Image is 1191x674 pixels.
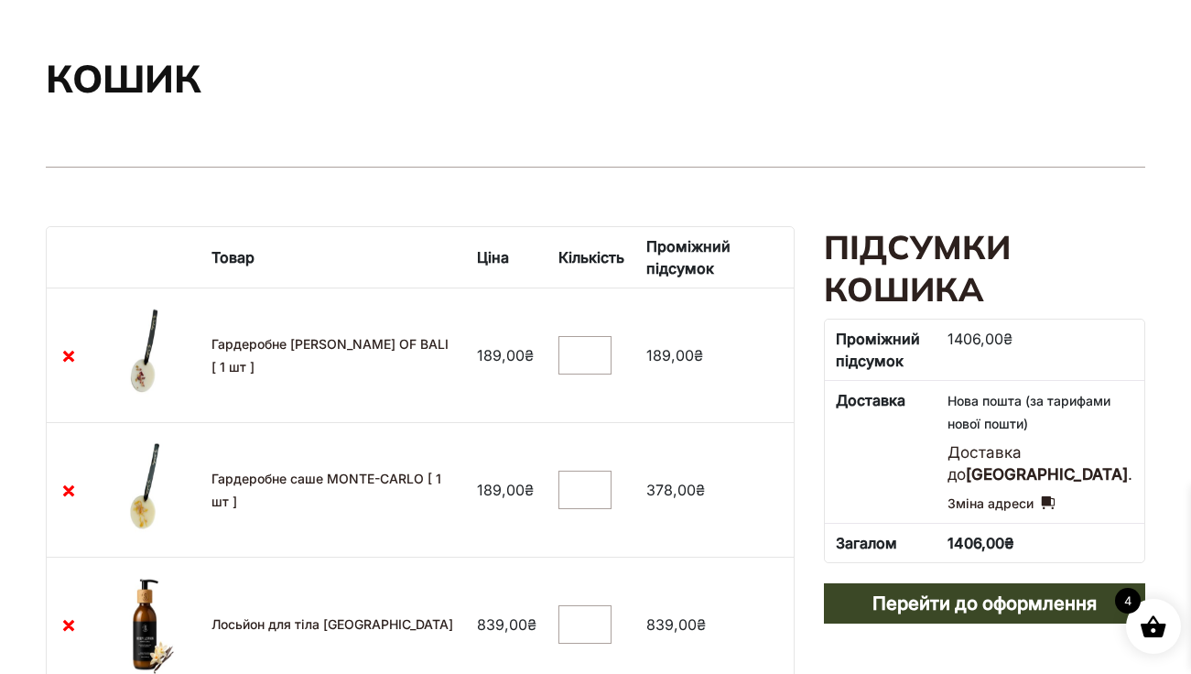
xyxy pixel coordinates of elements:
th: Проміжний підсумок [825,320,937,380]
a: Гардеробне саше MONTE-CARLO [ 1 шт ] [211,471,441,509]
span: 4 [1115,588,1141,614]
input: Кількість товару [558,605,612,644]
th: Проміжний підсумок [635,227,794,288]
a: Зміна адреси [947,493,1055,515]
a: Видалити Гардеробне саше FRANGIPANI OF BALI [ 1 шт ] з кошика [58,344,80,366]
th: Ціна [466,227,547,288]
strong: [GEOGRAPHIC_DATA] [966,465,1128,484]
input: Кількість товару [558,471,612,509]
bdi: 378,00 [646,481,705,499]
span: ₴ [696,481,705,499]
span: ₴ [525,346,534,364]
p: Доставка до . [947,442,1133,486]
h2: Підсумки кошика [824,226,1145,312]
bdi: 189,00 [646,346,703,364]
span: Нова пошта (за тарифами нової пошти) [947,393,1110,431]
th: Товар [200,227,466,288]
a: Гардеробне [PERSON_NAME] OF BALI [ 1 шт ] [211,336,449,375]
span: ₴ [694,346,703,364]
a: Видалити Лосьйон для тіла MONTE-CARLO з кошика [58,614,80,636]
span: ₴ [525,481,534,499]
a: Лосьйон для тіла [GEOGRAPHIC_DATA] [211,616,453,632]
a: Перейти до оформлення [824,583,1145,624]
h1: Кошик [46,54,201,104]
span: ₴ [527,615,536,634]
bdi: 1406,00 [947,330,1012,348]
input: Кількість товару [558,336,612,375]
span: ₴ [697,615,706,634]
bdi: 839,00 [646,615,706,634]
bdi: 839,00 [477,615,536,634]
bdi: 189,00 [477,346,534,364]
th: Загалом [825,523,937,562]
span: ₴ [1004,534,1014,552]
th: Доставка [825,380,937,523]
th: Кількість [547,227,635,288]
bdi: 1406,00 [947,534,1014,552]
span: ₴ [1003,330,1012,348]
bdi: 189,00 [477,481,534,499]
a: Видалити Гардеробне саше MONTE-CARLO [ 1 шт ] з кошика [58,479,80,501]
